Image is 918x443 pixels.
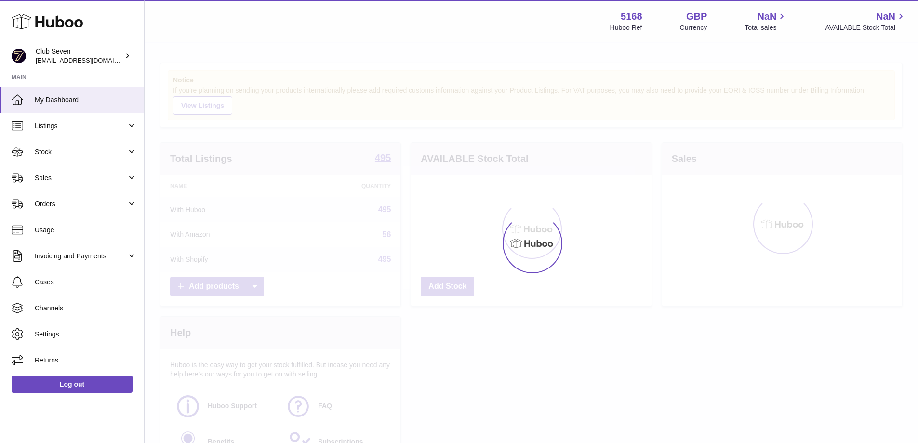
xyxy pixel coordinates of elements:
a: Log out [12,376,133,393]
div: Huboo Ref [610,23,642,32]
span: Total sales [745,23,787,32]
div: Club Seven [36,47,122,65]
span: Stock [35,148,127,157]
span: Sales [35,174,127,183]
span: AVAILABLE Stock Total [825,23,906,32]
span: Cases [35,278,137,287]
span: Settings [35,330,137,339]
strong: GBP [686,10,707,23]
a: NaN Total sales [745,10,787,32]
a: NaN AVAILABLE Stock Total [825,10,906,32]
span: Channels [35,304,137,313]
span: Usage [35,226,137,235]
span: Returns [35,356,137,365]
span: [EMAIL_ADDRESS][DOMAIN_NAME] [36,56,142,64]
span: NaN [757,10,776,23]
strong: 5168 [621,10,642,23]
span: Listings [35,121,127,131]
span: My Dashboard [35,95,137,105]
span: NaN [876,10,895,23]
div: Currency [680,23,707,32]
span: Invoicing and Payments [35,252,127,261]
span: Orders [35,200,127,209]
img: info@wearclubseven.com [12,49,26,63]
